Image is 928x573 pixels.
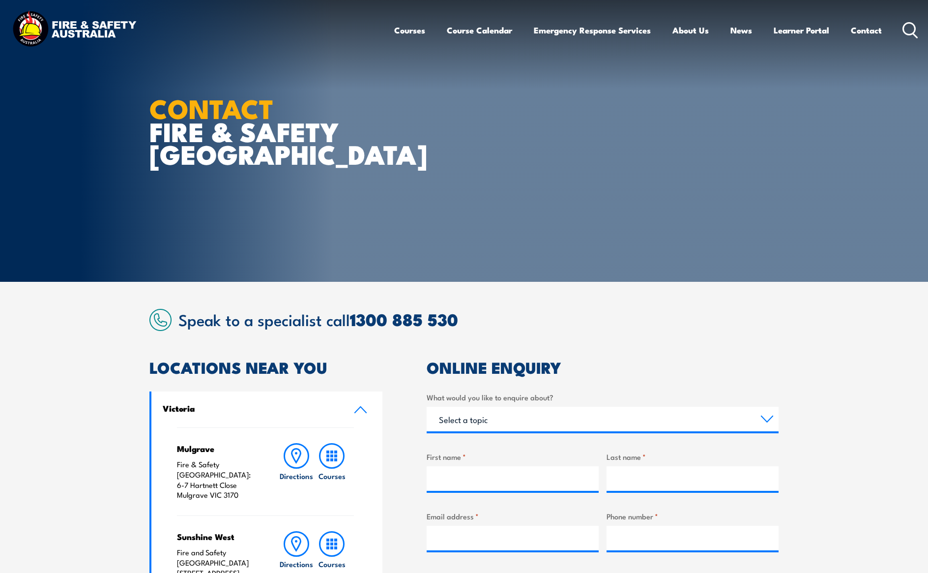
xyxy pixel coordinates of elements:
h2: Speak to a specialist call [178,310,779,328]
a: News [730,17,752,43]
label: Last name [607,451,779,462]
label: First name [427,451,599,462]
a: Courses [394,17,425,43]
h2: LOCATIONS NEAR YOU [149,360,382,374]
label: What would you like to enquire about? [427,392,779,403]
a: Directions [279,443,314,500]
a: Emergency Response Services [534,17,651,43]
a: Learner Portal [774,17,829,43]
label: Phone number [607,511,779,522]
a: 1300 885 530 [350,306,458,332]
h4: Victoria [163,403,339,414]
a: Courses [314,443,349,500]
h2: ONLINE ENQUIRY [427,360,779,374]
a: Contact [851,17,882,43]
h6: Courses [319,471,346,481]
strong: CONTACT [149,87,274,128]
label: Email address [427,511,599,522]
h4: Sunshine West [177,531,259,542]
p: Fire & Safety [GEOGRAPHIC_DATA]: 6-7 Hartnett Close Mulgrave VIC 3170 [177,459,259,500]
h1: FIRE & SAFETY [GEOGRAPHIC_DATA] [149,96,392,165]
a: Course Calendar [447,17,512,43]
a: About Us [672,17,709,43]
h6: Courses [319,559,346,569]
a: Victoria [151,392,382,427]
h6: Directions [280,471,313,481]
h4: Mulgrave [177,443,259,454]
h6: Directions [280,559,313,569]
